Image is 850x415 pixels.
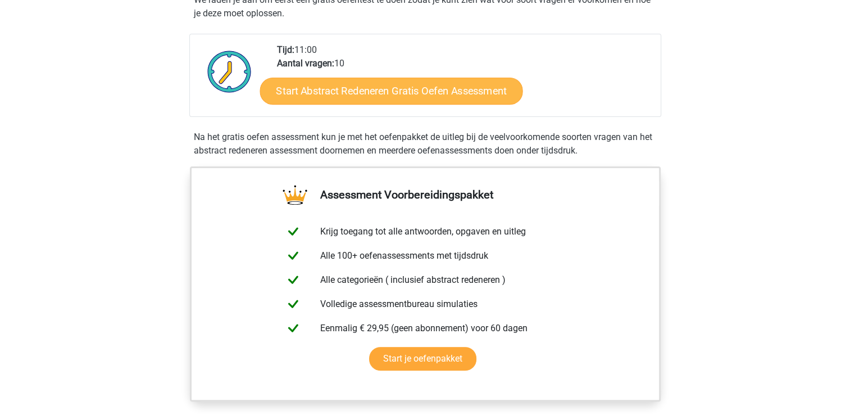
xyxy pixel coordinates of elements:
[277,44,294,55] b: Tijd:
[277,58,334,69] b: Aantal vragen:
[260,77,522,104] a: Start Abstract Redeneren Gratis Oefen Assessment
[189,130,661,157] div: Na het gratis oefen assessment kun je met het oefenpakket de uitleg bij de veelvoorkomende soorte...
[369,347,476,371] a: Start je oefenpakket
[201,43,258,100] img: Klok
[269,43,660,116] div: 11:00 10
